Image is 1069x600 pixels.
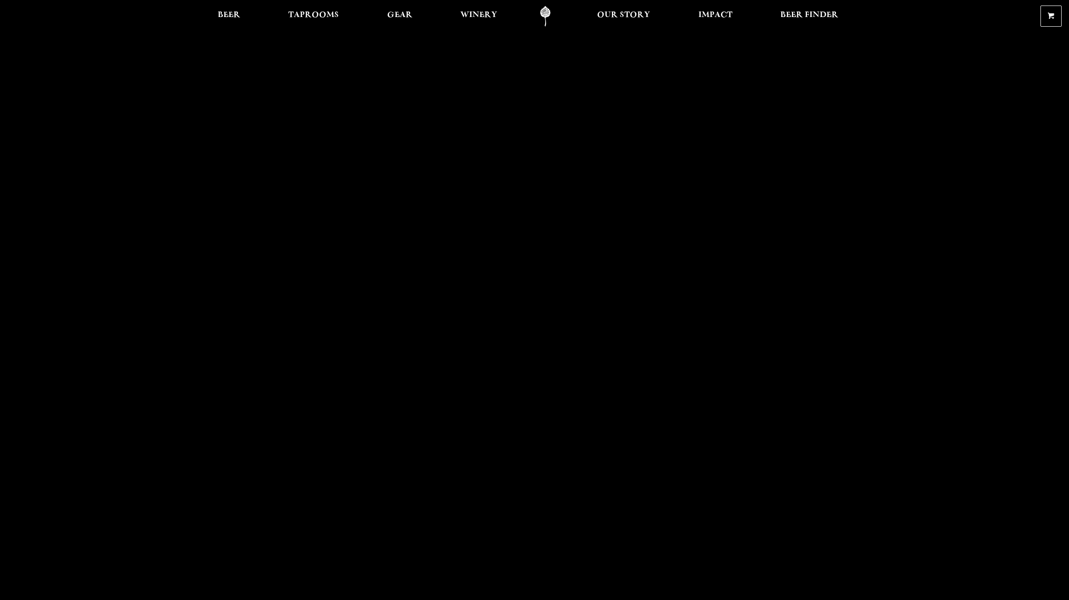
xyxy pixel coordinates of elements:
[218,12,240,19] span: Beer
[454,6,503,27] a: Winery
[780,12,838,19] span: Beer Finder
[591,6,656,27] a: Our Story
[282,6,345,27] a: Taprooms
[381,6,418,27] a: Gear
[597,12,650,19] span: Our Story
[460,12,497,19] span: Winery
[774,6,844,27] a: Beer Finder
[387,12,412,19] span: Gear
[288,12,339,19] span: Taprooms
[212,6,246,27] a: Beer
[528,6,563,27] a: Odell Home
[692,6,738,27] a: Impact
[698,12,732,19] span: Impact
